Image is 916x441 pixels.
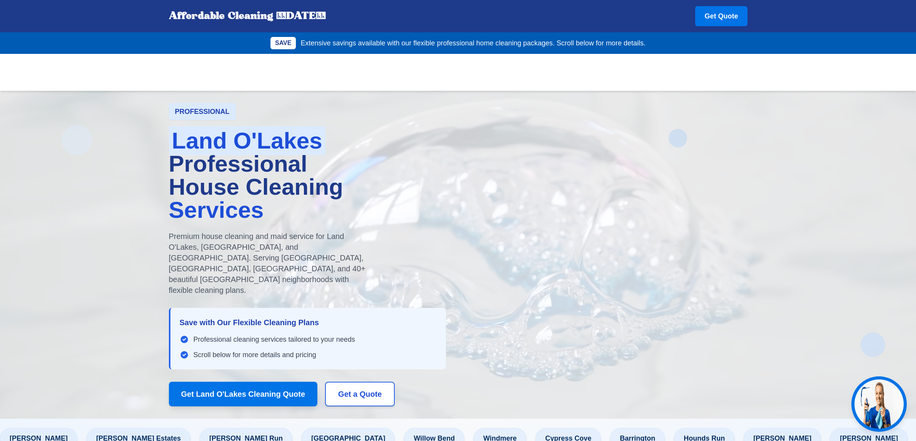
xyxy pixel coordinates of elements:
[169,197,264,223] span: Services
[169,103,236,120] div: PROFESSIONAL
[194,349,316,360] span: Scroll below for more details and pricing
[169,382,318,406] button: Get Land O'Lakes Cleaning Quote
[169,126,325,155] span: Land O'Lakes
[194,334,355,345] span: Professional cleaning services tailored to your needs
[270,37,296,49] div: SAVE
[169,129,446,222] h1: Professional House Cleaning
[300,38,645,48] p: Extensive savings available with our flexible professional home cleaning packages. Scroll below f...
[854,379,904,429] img: Jen
[695,6,747,26] a: Get Quote
[169,10,326,22] div: Affordable Cleaning [DATE]
[851,376,907,432] button: Get help from Jen
[169,231,366,296] p: Premium house cleaning and maid service for Land O'Lakes, [GEOGRAPHIC_DATA], and [GEOGRAPHIC_DATA...
[325,382,395,406] button: Get a Quote
[180,317,437,328] h3: Save with Our Flexible Cleaning Plans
